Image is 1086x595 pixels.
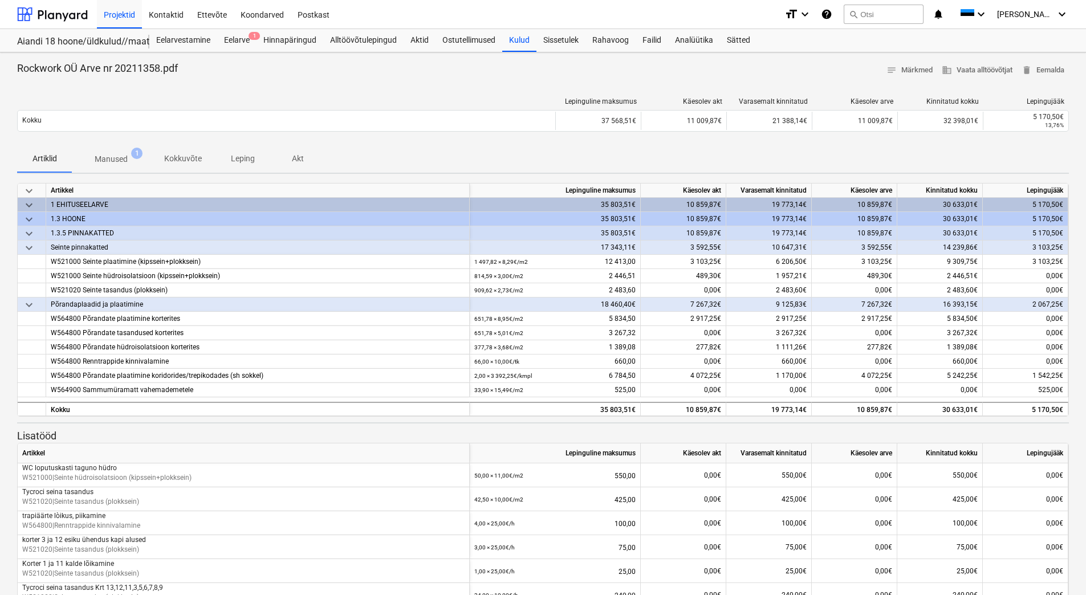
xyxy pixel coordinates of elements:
div: 1 111,26€ [726,340,812,354]
div: 550,00€ [726,463,812,487]
div: 1 957,21€ [726,269,812,283]
small: 377,78 × 3,68€ / m2 [474,344,523,351]
small: 651,78 × 5,01€ / m2 [474,330,523,336]
div: Kokku [46,402,470,416]
div: 35 803,51€ [470,212,641,226]
div: Eelarve [217,29,257,52]
span: 1 [249,32,260,40]
div: 0,00€ [812,383,897,397]
span: notes [886,65,897,75]
span: Vaata alltöövõtjat [942,64,1012,77]
div: 0,00€ [641,283,726,297]
p: W564800 | Renntrappide kinnivalamine [22,521,465,531]
div: Artikkel [18,443,470,463]
div: 100,00€ [897,511,983,535]
div: 75,00€ [897,535,983,559]
div: Artikkel [46,184,470,198]
p: Manused [95,153,128,165]
div: 35 803,51€ [470,198,641,212]
div: 0,00€ [641,511,726,535]
div: 3 592,55€ [812,241,897,255]
div: 0,00€ [812,511,897,535]
div: 19 773,14€ [726,402,812,416]
button: Vaata alltöövõtjat [937,62,1017,79]
div: 30 633,01€ [897,198,983,212]
p: W521020 | Seinte tasandus (plokksein) [22,497,465,507]
div: 3 103,25€ [812,255,897,269]
div: 5 170,50€ [988,113,1064,121]
div: 5 834,50 [474,312,636,326]
div: 3 103,25€ [987,255,1063,269]
div: Käesolev arve [812,443,897,463]
span: 5 242,25€ [947,372,978,380]
span: keyboard_arrow_down [22,298,36,312]
div: Varasemalt kinnitatud [726,443,812,463]
span: 5 834,50€ [947,315,978,323]
div: 2 917,25€ [641,312,726,326]
div: 19 773,14€ [726,226,812,241]
div: 277,82€ [641,340,726,354]
span: Märkmed [886,64,933,77]
div: 17 343,11€ [470,241,641,255]
p: korter 3 ja 12 esiku ühendus kapi alused [22,535,465,545]
small: 50,00 × 11,00€ / m2 [474,472,523,479]
div: 0,00€ [812,535,897,559]
p: Akt [284,153,311,165]
a: Hinnapäringud [257,29,323,52]
div: 10 859,87€ [641,402,726,416]
div: 30 633,01€ [897,402,983,416]
div: Kinnitatud kokku [902,97,979,105]
small: 4,00 × 25,00€ / h [474,520,515,527]
div: 10 859,87€ [812,226,897,241]
a: Eelarve1 [217,29,257,52]
div: 0,00€ [987,283,1063,297]
div: Lepinguline maksumus [470,443,641,463]
div: 0,00€ [812,354,897,369]
div: 425,00€ [726,487,812,511]
div: 18 460,40€ [470,297,641,312]
div: 19 773,14€ [726,212,812,226]
div: 525,00€ [987,383,1063,397]
div: 75,00€ [726,535,812,559]
small: 651,78 × 8,95€ / m2 [474,316,523,322]
span: W521000 Seinte plaatimine (kipssein+plokksein) [51,258,201,266]
div: 2 067,25€ [983,297,1068,312]
div: Lepinguline maksumus [560,97,637,105]
span: keyboard_arrow_down [22,198,36,212]
a: Sissetulek [536,29,585,52]
div: 0,00€ [641,326,726,340]
span: 0,00€ [961,386,978,394]
div: Lepingujääk [983,443,1068,463]
div: 1 170,00€ [726,369,812,383]
i: keyboard_arrow_down [798,7,812,21]
div: Analüütika [668,29,720,52]
div: 525,00 [474,383,636,397]
div: 2 917,25€ [812,312,897,326]
p: Tycroci seina tasandus [22,487,465,497]
a: Sätted [720,29,757,52]
div: 21 388,14€ [726,112,812,130]
p: Leping [229,153,257,165]
div: 14 239,86€ [897,241,983,255]
div: 11 009,87€ [812,112,897,130]
div: 0,00€ [641,559,726,583]
div: 10 859,87€ [641,198,726,212]
div: 5 170,50€ [983,198,1068,212]
div: 0,00€ [987,354,1063,369]
div: 0,00€ [812,487,897,511]
button: Eemalda [1017,62,1069,79]
p: Tycroci seina tasandus Krt 13,12,11,3,5,6,7,8,9 [22,583,465,593]
div: 0,00€ [987,511,1063,535]
p: Rockwork OÜ Arve nr 20211358.pdf [17,62,178,75]
div: 35 803,51€ [470,402,641,416]
span: Seinte pinnakatted [51,243,108,251]
span: keyboard_arrow_down [22,241,36,255]
small: 66,00 × 10,00€ / tk [474,358,519,365]
span: W521000 Seinte hüdroisolatsioon (kipssein+plokksein) [51,272,220,280]
div: Käesolev akt [641,443,726,463]
small: 42,50 × 10,00€ / m2 [474,496,523,503]
div: 3 103,25€ [983,241,1068,255]
div: 3 103,25€ [641,255,726,269]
